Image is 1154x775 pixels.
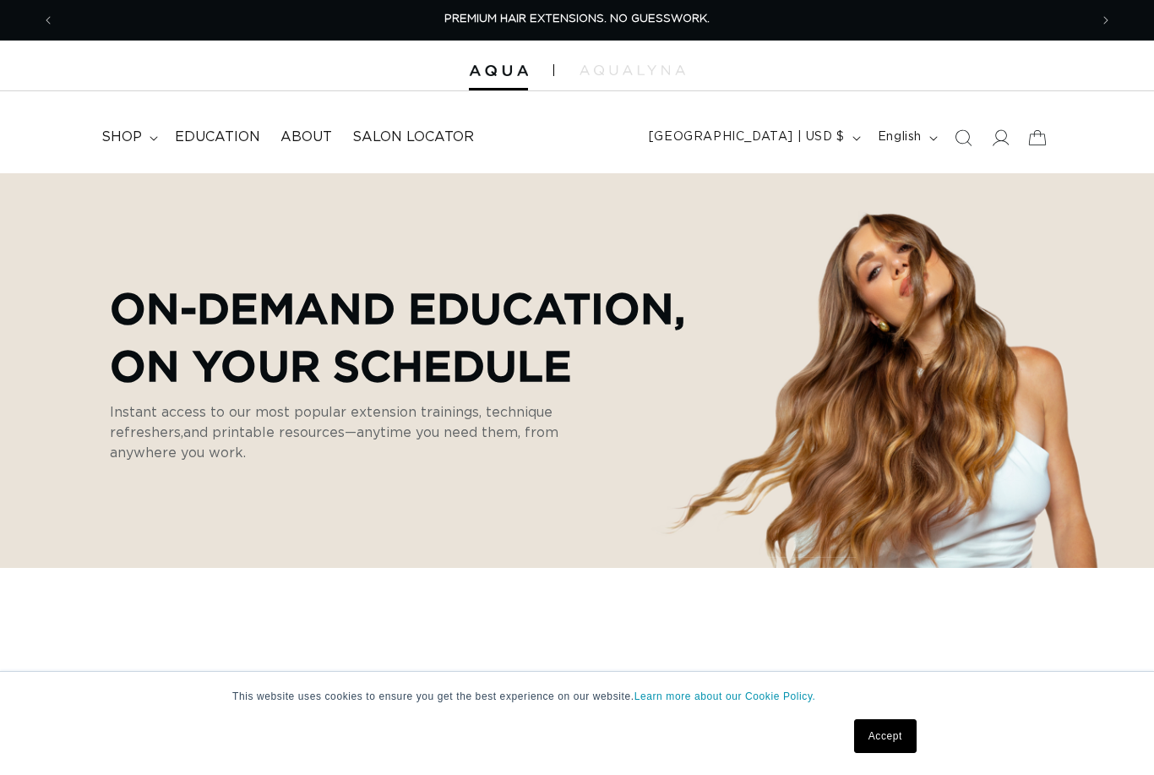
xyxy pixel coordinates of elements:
[352,128,474,146] span: Salon Locator
[270,118,342,156] a: About
[30,4,67,36] button: Previous announcement
[91,118,165,156] summary: shop
[110,402,600,463] p: Instant access to our most popular extension trainings, technique refreshers,and printable resour...
[580,65,685,75] img: aqualyna.com
[110,279,685,394] p: On-Demand Education, On Your Schedule
[944,119,982,156] summary: Search
[175,128,260,146] span: Education
[868,122,944,154] button: English
[232,689,922,704] p: This website uses cookies to ensure you get the best experience on our website.
[342,118,484,156] a: Salon Locator
[649,128,845,146] span: [GEOGRAPHIC_DATA] | USD $
[469,65,528,77] img: Aqua Hair Extensions
[1087,4,1124,36] button: Next announcement
[280,128,332,146] span: About
[101,128,142,146] span: shop
[878,128,922,146] span: English
[165,118,270,156] a: Education
[444,14,710,25] span: PREMIUM HAIR EXTENSIONS. NO GUESSWORK.
[639,122,868,154] button: [GEOGRAPHIC_DATA] | USD $
[634,690,816,702] a: Learn more about our Cookie Policy.
[854,719,917,753] a: Accept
